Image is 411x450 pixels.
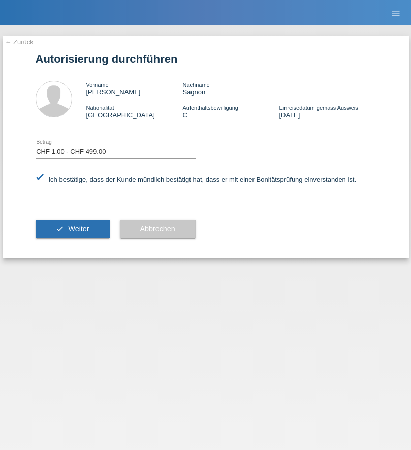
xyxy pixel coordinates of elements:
[36,176,357,183] label: Ich bestätige, dass der Kunde mündlich bestätigt hat, dass er mit einer Bonitätsprüfung einversta...
[36,220,110,239] button: check Weiter
[86,103,183,119] div: [GEOGRAPHIC_DATA]
[386,10,406,16] a: menu
[391,8,401,18] i: menu
[182,81,279,96] div: Sagnon
[86,105,114,111] span: Nationalität
[279,103,375,119] div: [DATE]
[5,38,34,46] a: ← Zurück
[120,220,196,239] button: Abbrechen
[68,225,89,233] span: Weiter
[182,82,209,88] span: Nachname
[182,103,279,119] div: C
[86,81,183,96] div: [PERSON_NAME]
[36,53,376,65] h1: Autorisierung durchführen
[182,105,238,111] span: Aufenthaltsbewilligung
[56,225,64,233] i: check
[279,105,358,111] span: Einreisedatum gemäss Ausweis
[86,82,109,88] span: Vorname
[140,225,175,233] span: Abbrechen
